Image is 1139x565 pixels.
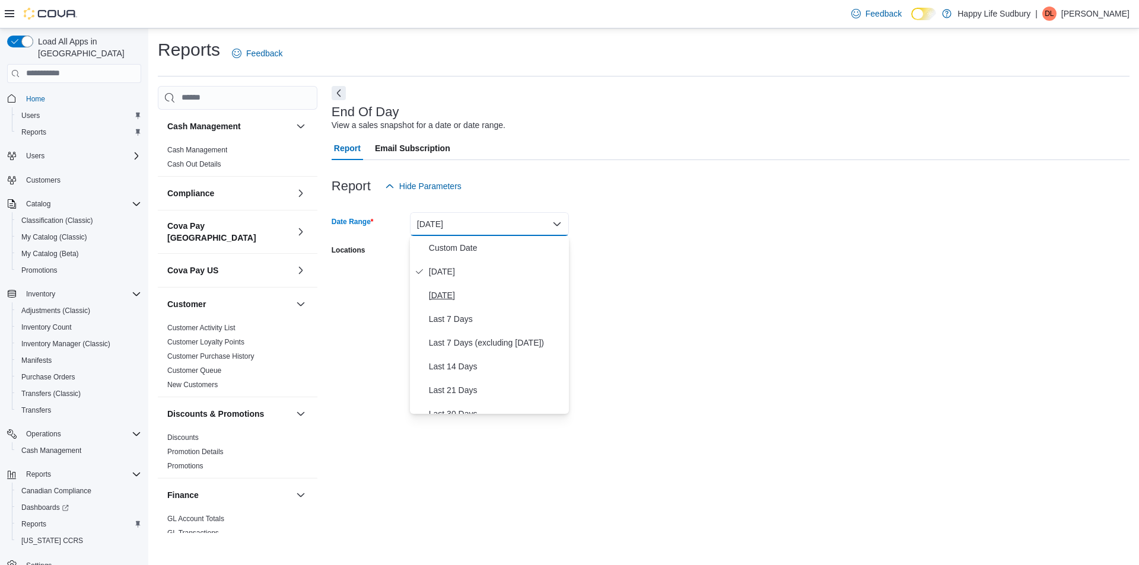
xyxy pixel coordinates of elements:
button: Users [21,149,49,163]
p: Happy Life Sudbury [957,7,1030,21]
label: Date Range [332,217,374,226]
a: Promotions [17,263,62,277]
button: Catalog [21,197,55,211]
span: Hide Parameters [399,180,462,192]
h3: Finance [167,489,199,501]
span: My Catalog (Classic) [21,232,87,242]
p: | [1035,7,1038,21]
button: Customers [2,171,146,189]
span: Last 14 Days [429,359,564,374]
button: Adjustments (Classic) [12,302,146,319]
span: [DATE] [429,288,564,302]
a: Promotions [167,462,203,470]
span: Reports [26,470,51,479]
button: Users [2,148,146,164]
span: Email Subscription [375,136,450,160]
span: Inventory Manager (Classic) [21,339,110,349]
span: Inventory [21,287,141,301]
a: Promotion Details [167,448,224,456]
a: Classification (Classic) [17,213,98,228]
span: Operations [26,429,61,439]
span: Transfers [17,403,141,417]
a: Customer Queue [167,366,221,375]
button: Cash Management [167,120,291,132]
a: Purchase Orders [17,370,80,384]
button: [US_STATE] CCRS [12,532,146,549]
a: Adjustments (Classic) [17,304,95,318]
button: Cova Pay US [294,263,308,277]
div: Cash Management [158,143,317,176]
button: Finance [167,489,291,501]
span: Dashboards [21,503,69,512]
div: Finance [158,512,317,545]
span: Cash Management [21,446,81,455]
a: New Customers [167,381,218,389]
button: Operations [2,426,146,442]
span: Transfers (Classic) [17,387,141,401]
div: Discounts & Promotions [158,430,317,478]
span: Catalog [26,199,50,209]
span: New Customers [167,380,218,390]
span: Canadian Compliance [17,484,141,498]
a: Inventory Manager (Classic) [17,337,115,351]
div: David Law [1042,7,1057,21]
span: Dashboards [17,500,141,515]
span: Transfers (Classic) [21,389,81,398]
div: View a sales snapshot for a date or date range. [332,119,505,132]
span: Load All Apps in [GEOGRAPHIC_DATA] [33,36,141,59]
a: GL Account Totals [167,515,224,523]
button: Cash Management [294,119,308,133]
span: Transfers [21,406,51,415]
span: Inventory Count [21,323,72,332]
a: Dashboards [12,499,146,516]
span: Canadian Compliance [21,486,91,496]
button: Inventory [21,287,60,301]
h1: Reports [158,38,220,62]
span: Customers [26,175,61,185]
span: Catalog [21,197,141,211]
h3: End Of Day [332,105,399,119]
span: Inventory Count [17,320,141,334]
a: Feedback [847,2,906,25]
h3: Cova Pay US [167,264,218,276]
button: Classification (Classic) [12,212,146,229]
span: Reports [17,125,141,139]
button: Cova Pay US [167,264,291,276]
a: Cash Out Details [167,160,221,168]
span: Washington CCRS [17,534,141,548]
a: Customer Loyalty Points [167,338,244,346]
img: Cova [24,8,77,20]
h3: Discounts & Promotions [167,408,264,420]
button: My Catalog (Classic) [12,229,146,245]
span: Reports [21,127,46,137]
button: Compliance [294,186,308,200]
button: Purchase Orders [12,369,146,385]
button: Compliance [167,187,291,199]
a: My Catalog (Beta) [17,247,84,261]
span: Discounts [167,433,199,442]
span: My Catalog (Beta) [17,247,141,261]
span: Inventory Manager (Classic) [17,337,141,351]
h3: Compliance [167,187,214,199]
a: My Catalog (Classic) [17,230,92,244]
a: Manifests [17,353,56,368]
a: Feedback [227,42,287,65]
span: GL Account Totals [167,514,224,523]
span: Promotion Details [167,447,224,457]
span: Reports [17,517,141,531]
a: Reports [17,517,51,531]
button: Cash Management [12,442,146,459]
button: Inventory Manager (Classic) [12,336,146,352]
a: Users [17,108,44,123]
span: Report [334,136,361,160]
button: Home [2,90,146,107]
button: [DATE] [410,212,569,236]
span: Users [26,151,44,161]
span: Classification (Classic) [21,216,93,225]
a: Inventory Count [17,320,77,334]
button: Inventory Count [12,319,146,336]
span: Promotions [21,266,58,275]
span: Last 7 Days (excluding [DATE]) [429,336,564,350]
span: Operations [21,427,141,441]
span: Users [17,108,141,123]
